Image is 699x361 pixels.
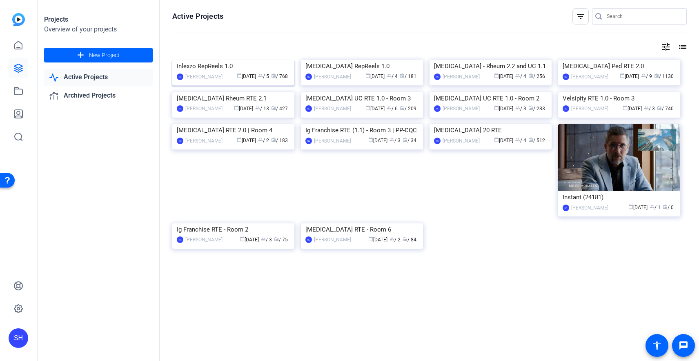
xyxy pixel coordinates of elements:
div: Projects [44,15,153,25]
span: group [515,73,520,78]
span: group [255,105,260,110]
span: [DATE] [494,74,513,79]
mat-icon: message [679,341,688,350]
div: [PERSON_NAME] [571,204,608,212]
div: [MEDICAL_DATA] UC RTE 1.0 - Room 2 [434,92,547,105]
span: / 512 [528,138,545,143]
div: NC [434,74,441,80]
span: [DATE] [365,74,385,79]
span: / 34 [403,138,416,143]
span: radio [403,137,407,142]
span: [DATE] [494,106,513,111]
h1: Active Projects [172,11,223,21]
span: [DATE] [623,106,642,111]
div: NC [177,236,183,243]
div: SH [9,328,28,348]
div: [PERSON_NAME] [185,137,223,145]
div: [MEDICAL_DATA] Rheum RTE 2.1 [177,92,290,105]
mat-icon: list [677,42,687,52]
div: SH [563,205,569,211]
div: Velsipity RTE 1.0 - Room 3 [563,92,676,105]
div: [PERSON_NAME] [314,236,351,244]
div: [MEDICAL_DATA] - Rheum 2.2 and UC 1.1 [434,60,547,72]
span: [DATE] [234,106,253,111]
span: / 3 [261,237,272,243]
span: / 1 [650,205,661,210]
span: / 427 [271,106,288,111]
span: calendar_today [237,73,242,78]
span: calendar_today [620,73,625,78]
mat-icon: add [76,50,86,60]
span: / 6 [387,106,398,111]
div: NC [563,74,569,80]
div: [MEDICAL_DATA] 20 RTE [434,124,547,136]
span: group [258,137,263,142]
span: calendar_today [365,73,370,78]
span: group [390,137,394,142]
img: blue-gradient.svg [12,13,25,26]
div: NC [305,105,312,112]
div: [PERSON_NAME] [443,105,480,113]
span: calendar_today [365,105,370,110]
div: [PERSON_NAME] [185,73,223,81]
span: / 283 [528,106,545,111]
div: Instant (24181) [563,191,676,203]
div: [PERSON_NAME] [571,73,608,81]
div: Ig Franchise RTE (1.1) - Room 3 | PP-CQC [305,124,419,136]
div: NC [305,74,312,80]
span: radio [400,105,405,110]
span: group [387,105,392,110]
span: radio [271,105,276,110]
span: / 1130 [654,74,674,79]
div: [MEDICAL_DATA] RepReels 1.0 [305,60,419,72]
span: [DATE] [368,237,387,243]
mat-icon: tune [661,42,671,52]
span: New Project [89,51,120,60]
span: group [387,73,392,78]
span: group [650,204,654,209]
span: / 13 [255,106,269,111]
span: [DATE] [620,74,639,79]
span: / 2 [390,237,401,243]
span: / 0 [663,205,674,210]
mat-icon: accessibility [652,341,662,350]
div: [MEDICAL_DATA] UC RTE 1.0 - Room 3 [305,92,419,105]
div: NC [434,105,441,112]
div: Ig Franchise RTE - Room 2 [177,223,290,236]
span: / 9 [641,74,652,79]
div: [PERSON_NAME] [571,105,608,113]
span: radio [528,73,533,78]
span: group [515,105,520,110]
div: [PERSON_NAME] [314,105,351,113]
div: NC [434,138,441,144]
span: [DATE] [628,205,648,210]
span: radio [274,236,279,241]
span: calendar_today [623,105,628,110]
span: [DATE] [365,106,385,111]
span: [DATE] [494,138,513,143]
span: radio [654,73,659,78]
a: Archived Projects [44,87,153,104]
mat-icon: filter_list [576,11,585,21]
span: / 4 [515,74,526,79]
div: NC [177,138,183,144]
div: [MEDICAL_DATA] RTE 2.0 | Room 4 [177,124,290,136]
span: radio [403,236,407,241]
span: radio [271,73,276,78]
span: radio [528,105,533,110]
span: radio [271,137,276,142]
span: / 183 [271,138,288,143]
button: New Project [44,48,153,62]
span: [DATE] [368,138,387,143]
span: / 75 [274,237,288,243]
div: [MEDICAL_DATA] RTE - Room 6 [305,223,419,236]
span: group [515,137,520,142]
span: radio [663,204,668,209]
span: group [258,73,263,78]
span: / 181 [400,74,416,79]
span: / 209 [400,106,416,111]
span: group [261,236,266,241]
div: NC [305,138,312,144]
span: / 3 [644,106,655,111]
span: / 768 [271,74,288,79]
